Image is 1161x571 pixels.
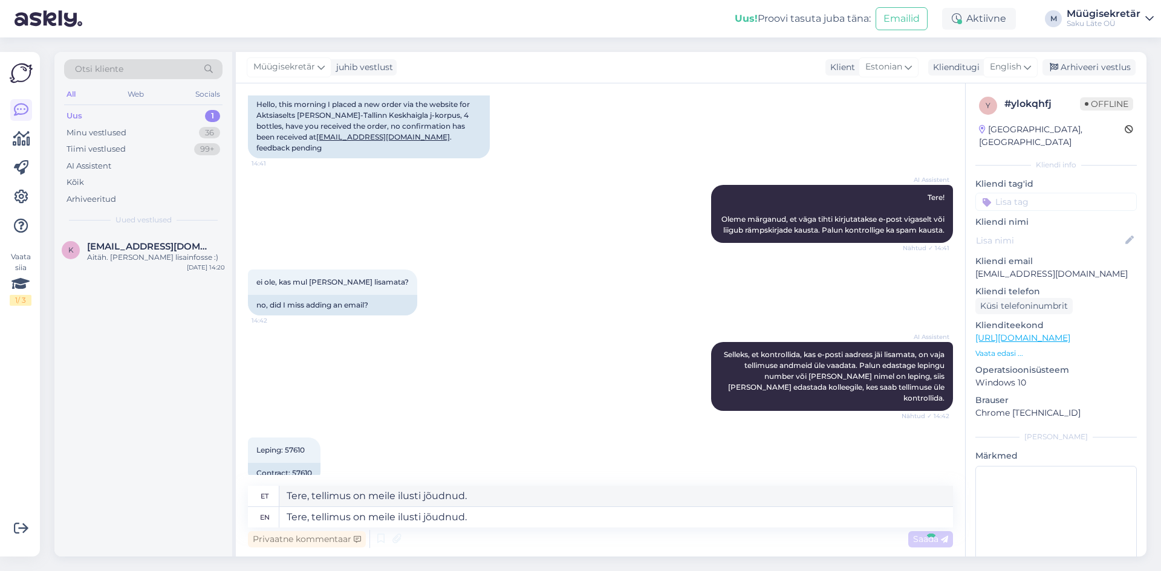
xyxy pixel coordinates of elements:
[986,101,990,110] span: y
[68,245,74,254] span: k
[975,268,1137,280] p: [EMAIL_ADDRESS][DOMAIN_NAME]
[975,364,1137,376] p: Operatsioonisüsteem
[1067,19,1140,28] div: Saku Läte OÜ
[724,350,946,402] span: Selleks, et kontrollida, kas e-posti aadress jäi lisamata, on vaja tellimuse andmeid üle vaadata....
[904,175,949,184] span: AI Assistent
[193,86,223,102] div: Socials
[256,277,409,286] span: ei ole, kas mul [PERSON_NAME] lisamata?
[67,193,116,205] div: Arhiveeritud
[975,407,1137,419] p: Chrome [TECHNICAL_ID]
[976,234,1123,247] input: Lisa nimi
[67,143,126,155] div: Tiimi vestlused
[902,411,949,421] span: Nähtud ✓ 14:42
[256,445,305,454] span: Leping: 57610
[331,61,393,74] div: juhib vestlust
[975,285,1137,298] p: Kliendi telefon
[253,60,315,74] span: Müügisekretär
[67,160,111,172] div: AI Assistent
[1045,10,1062,27] div: M
[975,216,1137,228] p: Kliendi nimi
[125,86,146,102] div: Web
[248,94,490,158] div: Hello, this morning I placed a new order via the website for Aktsiaselts [PERSON_NAME]-Tallinn Ke...
[10,62,33,85] img: Askly Logo
[735,11,871,26] div: Proovi tasuta juba täna:
[199,127,220,139] div: 36
[67,176,84,189] div: Kõik
[825,61,855,74] div: Klient
[975,193,1137,211] input: Lisa tag
[1080,97,1133,111] span: Offline
[67,127,126,139] div: Minu vestlused
[115,215,172,225] span: Uued vestlused
[87,252,225,263] div: Aitäh. [PERSON_NAME] lisainfosse :)
[975,394,1137,407] p: Brauser
[252,159,297,168] span: 14:41
[10,295,31,306] div: 1 / 3
[248,295,417,315] div: no, did I miss adding an email?
[942,8,1016,30] div: Aktiivne
[316,132,450,141] a: [EMAIL_ADDRESS][DOMAIN_NAME]
[735,13,758,24] b: Uus!
[975,255,1137,268] p: Kliendi email
[975,160,1137,170] div: Kliendi info
[979,123,1125,149] div: [GEOGRAPHIC_DATA], [GEOGRAPHIC_DATA]
[75,63,123,76] span: Otsi kliente
[975,376,1137,389] p: Windows 10
[1042,59,1136,76] div: Arhiveeri vestlus
[975,178,1137,190] p: Kliendi tag'id
[10,251,31,306] div: Vaata siia
[64,86,78,102] div: All
[67,110,82,122] div: Uus
[975,298,1073,314] div: Küsi telefoninumbrit
[187,263,225,272] div: [DATE] 14:20
[928,61,980,74] div: Klienditugi
[975,319,1137,332] p: Klienditeekond
[876,7,928,30] button: Emailid
[990,60,1021,74] span: English
[865,60,902,74] span: Estonian
[975,431,1137,442] div: [PERSON_NAME]
[252,316,297,325] span: 14:42
[975,348,1137,359] p: Vaata edasi ...
[1067,9,1140,19] div: Müügisekretär
[1067,9,1154,28] a: MüügisekretärSaku Läte OÜ
[975,332,1070,343] a: [URL][DOMAIN_NAME]
[975,450,1137,462] p: Märkmed
[248,463,320,483] div: Contract: 57610
[87,241,213,252] span: katrin@evecon.ee
[194,143,220,155] div: 99+
[903,244,949,253] span: Nähtud ✓ 14:41
[205,110,220,122] div: 1
[1004,97,1080,111] div: # ylokqhfj
[904,332,949,341] span: AI Assistent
